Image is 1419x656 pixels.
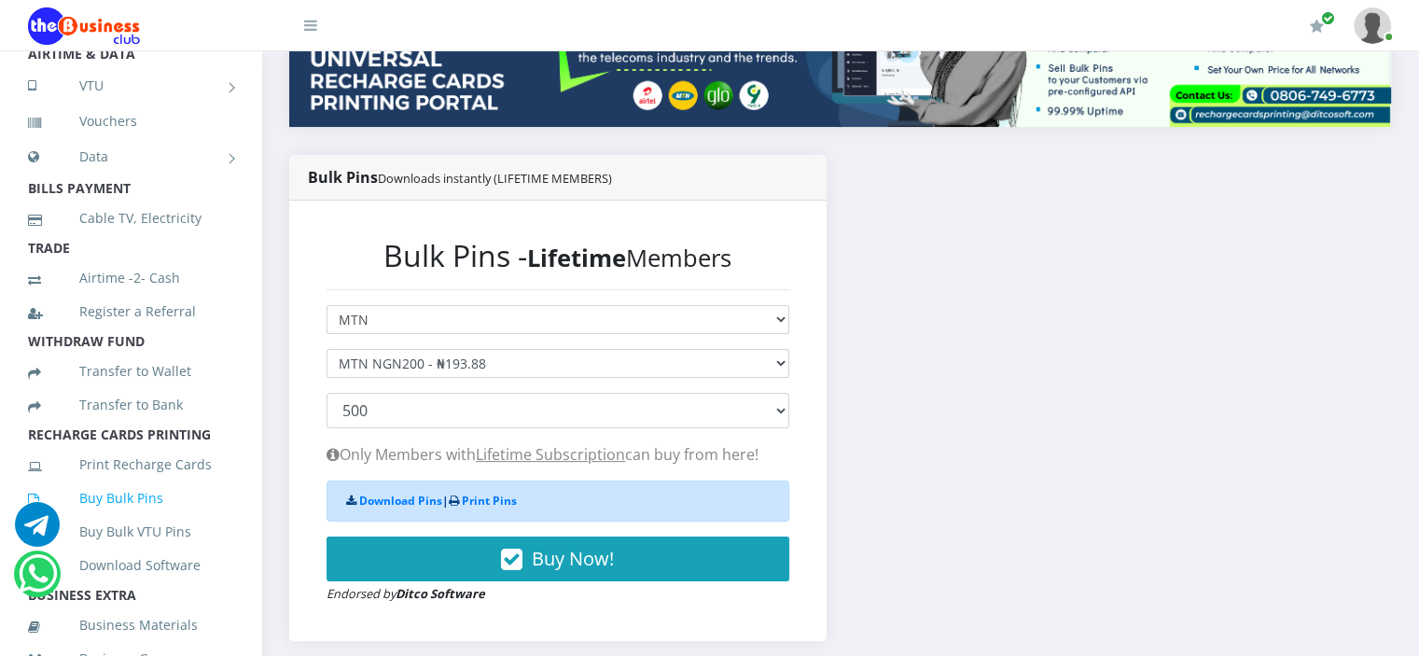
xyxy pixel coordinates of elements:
a: Register a Referral [28,290,233,333]
button: Buy Now! [327,537,789,581]
a: Chat for support [19,565,57,596]
a: Print Pins [462,493,517,509]
strong: Ditco Software [396,585,485,602]
a: Vouchers [28,100,233,143]
a: Chat for support [15,516,60,547]
span: Buy Now! [532,546,614,571]
a: Buy Bulk VTU Pins [28,510,233,553]
strong: Bulk Pins [308,167,612,188]
a: Transfer to Wallet [28,350,233,393]
a: Download Pins [359,493,442,509]
b: Lifetime [527,242,626,274]
i: Renew/Upgrade Subscription [1310,19,1324,34]
span: Renew/Upgrade Subscription [1321,11,1335,25]
a: Transfer to Bank [28,384,233,426]
small: Downloads instantly (LIFETIME MEMBERS) [378,170,612,187]
img: Logo [28,7,140,45]
a: Data [28,133,233,180]
a: Print Recharge Cards [28,443,233,486]
a: Lifetime Subscription [476,444,625,465]
small: Endorsed by [327,585,485,602]
small: Members [527,242,731,274]
img: User [1354,7,1391,44]
h2: Bulk Pins - [327,238,789,273]
a: Cable TV, Electricity [28,197,233,240]
strong: | [346,493,517,509]
a: Airtime -2- Cash [28,257,233,300]
p: Only Members with can buy from here! [327,443,789,466]
a: Buy Bulk Pins [28,477,233,520]
a: Business Materials [28,604,233,647]
a: VTU [28,63,233,109]
a: Download Software [28,544,233,587]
